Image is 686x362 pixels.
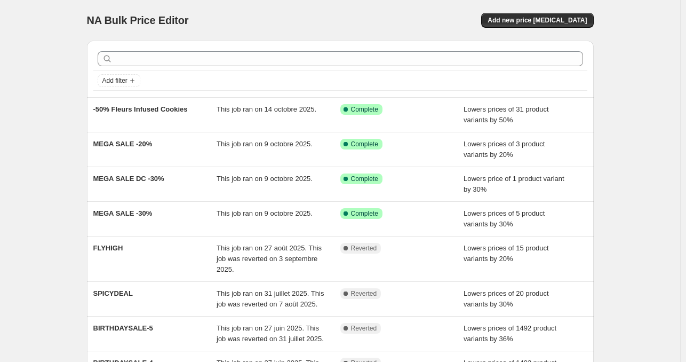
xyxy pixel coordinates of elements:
span: -50% Fleurs Infused Cookies [93,105,188,113]
span: Complete [351,140,378,148]
span: Lowers price of 1 product variant by 30% [464,175,564,193]
span: This job ran on 31 juillet 2025. This job was reverted on 7 août 2025. [217,289,324,308]
span: FLYHIGH [93,244,123,252]
span: Reverted [351,289,377,298]
span: Complete [351,105,378,114]
span: MEGA SALE DC -30% [93,175,164,183]
span: BIRTHDAYSALE-5 [93,324,153,332]
span: Lowers prices of 20 product variants by 30% [464,289,549,308]
span: Reverted [351,244,377,253]
span: Lowers prices of 1492 product variants by 36% [464,324,556,343]
button: Add new price [MEDICAL_DATA] [481,13,593,28]
span: NA Bulk Price Editor [87,14,189,26]
span: MEGA SALE -30% [93,209,153,217]
span: Complete [351,175,378,183]
span: MEGA SALE -20% [93,140,153,148]
span: Complete [351,209,378,218]
span: Lowers prices of 3 product variants by 20% [464,140,545,159]
span: SPICYDEAL [93,289,133,297]
span: Lowers prices of 15 product variants by 20% [464,244,549,263]
span: This job ran on 14 octobre 2025. [217,105,316,113]
span: Reverted [351,324,377,333]
span: This job ran on 27 août 2025. This job was reverted on 3 septembre 2025. [217,244,322,273]
span: This job ran on 9 octobre 2025. [217,175,313,183]
button: Add filter [98,74,140,87]
span: This job ran on 9 octobre 2025. [217,209,313,217]
span: This job ran on 27 juin 2025. This job was reverted on 31 juillet 2025. [217,324,324,343]
span: Add filter [102,76,127,85]
span: Add new price [MEDICAL_DATA] [488,16,587,25]
span: Lowers prices of 31 product variants by 50% [464,105,549,124]
span: Lowers prices of 5 product variants by 30% [464,209,545,228]
span: This job ran on 9 octobre 2025. [217,140,313,148]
